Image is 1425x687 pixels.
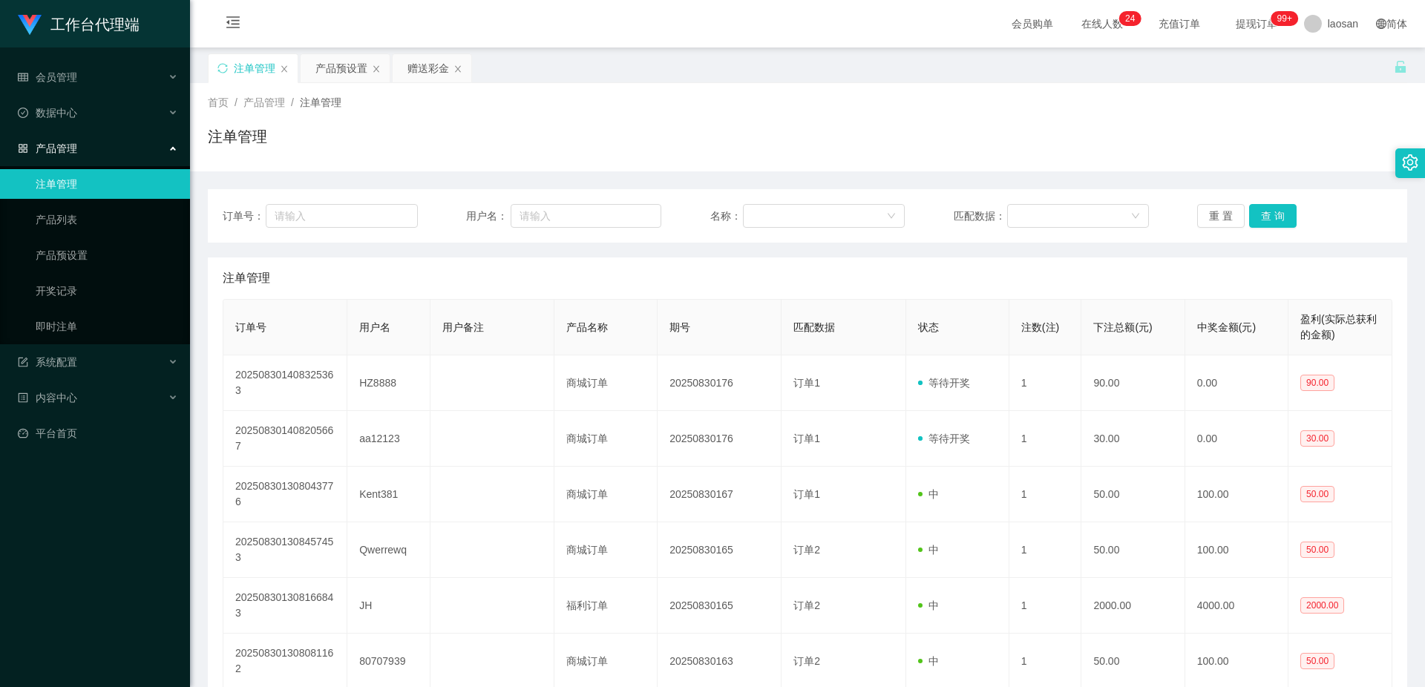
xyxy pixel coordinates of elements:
[793,377,820,389] span: 订单1
[223,208,266,224] span: 订单号：
[1185,355,1288,411] td: 0.00
[315,54,367,82] div: 产品预设置
[1228,19,1285,29] span: 提现订单
[1081,467,1185,522] td: 50.00
[36,312,178,341] a: 即时注单
[793,433,820,444] span: 订单1
[1197,321,1256,333] span: 中奖金额(元)
[18,72,28,82] i: 图标: table
[1271,11,1298,26] sup: 1028
[1185,578,1288,634] td: 4000.00
[235,321,266,333] span: 订单号
[223,467,347,522] td: 202508301308043776
[1300,542,1334,558] span: 50.00
[347,522,430,578] td: Qwerrewq
[1021,321,1059,333] span: 注数(注)
[1300,430,1334,447] span: 30.00
[1081,411,1185,467] td: 30.00
[887,211,896,222] i: 图标: down
[36,276,178,306] a: 开奖记录
[918,488,939,500] span: 中
[442,321,484,333] span: 用户备注
[1009,467,1082,522] td: 1
[554,578,658,634] td: 福利订单
[223,411,347,467] td: 202508301408205667
[566,321,608,333] span: 产品名称
[1081,578,1185,634] td: 2000.00
[554,522,658,578] td: 商城订单
[793,321,835,333] span: 匹配数据
[918,321,939,333] span: 状态
[1074,19,1130,29] span: 在线人数
[36,240,178,270] a: 产品预设置
[347,411,430,467] td: aa12123
[793,599,820,611] span: 订单2
[1093,321,1152,333] span: 下注总额(元)
[208,96,229,108] span: 首页
[1151,19,1208,29] span: 充值订单
[1185,411,1288,467] td: 0.00
[1300,313,1377,341] span: 盈利(实际总获利的金额)
[300,96,341,108] span: 注单管理
[359,321,390,333] span: 用户名
[1300,486,1334,502] span: 50.00
[347,578,430,634] td: JH
[18,418,178,448] a: 图标: dashboard平台首页
[234,54,275,82] div: 注单管理
[223,355,347,411] td: 202508301408325363
[954,208,1007,224] span: 匹配数据：
[658,411,782,467] td: 20250830176
[223,269,270,287] span: 注单管理
[1009,355,1082,411] td: 1
[1009,522,1082,578] td: 1
[1125,11,1130,26] p: 2
[235,96,237,108] span: /
[36,205,178,234] a: 产品列表
[347,355,430,411] td: HZ8888
[18,15,42,36] img: logo.9652507e.png
[918,599,939,611] span: 中
[793,488,820,500] span: 订单1
[223,578,347,634] td: 202508301308166843
[1009,411,1082,467] td: 1
[466,208,511,224] span: 用户名：
[1081,522,1185,578] td: 50.00
[1300,597,1344,614] span: 2000.00
[407,54,449,82] div: 赠送彩金
[208,1,258,48] i: 图标: menu-fold
[18,71,77,83] span: 会员管理
[918,433,970,444] span: 等待开奖
[1081,355,1185,411] td: 90.00
[243,96,285,108] span: 产品管理
[710,208,743,224] span: 名称：
[658,522,782,578] td: 20250830165
[266,204,417,228] input: 请输入
[36,169,178,199] a: 注单管理
[18,356,77,368] span: 系统配置
[223,522,347,578] td: 202508301308457453
[1130,11,1136,26] p: 4
[554,467,658,522] td: 商城订单
[280,65,289,73] i: 图标: close
[18,143,28,154] i: 图标: appstore-o
[347,467,430,522] td: Kent381
[208,125,267,148] h1: 注单管理
[1009,578,1082,634] td: 1
[50,1,140,48] h1: 工作台代理端
[18,392,77,404] span: 内容中心
[1376,19,1386,29] i: 图标: global
[1119,11,1141,26] sup: 24
[658,467,782,522] td: 20250830167
[554,355,658,411] td: 商城订单
[658,355,782,411] td: 20250830176
[372,65,381,73] i: 图标: close
[1131,211,1140,222] i: 图标: down
[18,108,28,118] i: 图标: check-circle-o
[217,63,228,73] i: 图标: sync
[669,321,690,333] span: 期号
[1394,60,1407,73] i: 图标: unlock
[1185,467,1288,522] td: 100.00
[1300,653,1334,669] span: 50.00
[554,411,658,467] td: 商城订单
[18,357,28,367] i: 图标: form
